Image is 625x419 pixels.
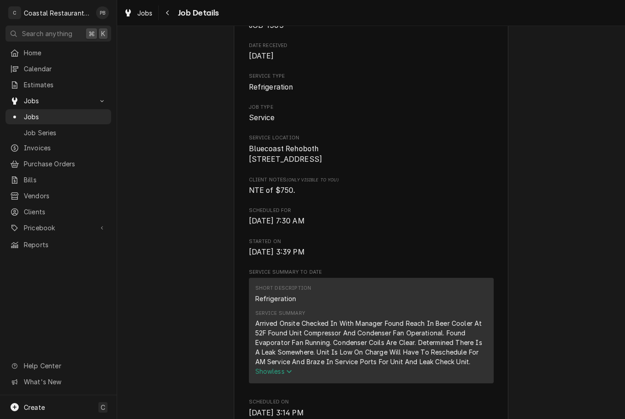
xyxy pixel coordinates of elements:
[249,83,293,91] span: Refrigeration
[249,176,494,184] span: Client Notes
[96,6,109,19] div: Phill Blush's Avatar
[5,358,111,373] a: Go to Help Center
[249,217,305,225] span: [DATE] 7:30 AM
[5,109,111,124] a: Jobs
[255,367,292,375] span: Show less
[249,238,494,245] span: Started On
[249,408,304,417] span: [DATE] 3:14 PM
[249,42,494,62] div: Date Received
[249,21,284,30] span: JOB-1303
[249,134,494,142] span: Service Location
[24,159,107,169] span: Purchase Orders
[5,374,111,389] a: Go to What's New
[24,240,107,249] span: Reports
[175,7,219,19] span: Job Details
[249,185,494,196] span: [object Object]
[249,42,494,49] span: Date Received
[120,5,156,21] a: Jobs
[5,188,111,203] a: Vendors
[249,398,494,406] span: Scheduled On
[255,318,487,366] div: Arrived Onsite Checked In With Manager Found Reach In Beer Cooler At 52F Found Unit Compressor An...
[88,29,95,38] span: ⌘
[249,248,305,256] span: [DATE] 3:39 PM
[249,186,296,195] span: NTE of $750.
[24,80,107,90] span: Estimates
[255,310,305,317] div: Service Summary
[255,285,312,292] div: Short Description
[5,140,111,155] a: Invoices
[8,6,21,19] div: C
[5,125,111,140] a: Job Series
[249,143,494,165] span: Service Location
[5,45,111,60] a: Home
[24,403,45,411] span: Create
[249,207,494,227] div: Scheduled For
[249,269,494,276] span: Service Summary To Date
[249,104,494,111] span: Job Type
[24,191,107,201] span: Vendors
[255,294,296,303] div: Refrigeration
[249,207,494,214] span: Scheduled For
[249,408,494,419] span: Scheduled On
[24,96,93,106] span: Jobs
[286,177,338,182] span: (Only Visible to You)
[255,366,487,376] button: Showless
[5,237,111,252] a: Reports
[5,26,111,42] button: Search anything⌘K
[101,403,105,412] span: C
[249,112,494,123] span: Job Type
[249,82,494,93] span: Service Type
[5,204,111,219] a: Clients
[5,77,111,92] a: Estimates
[24,64,107,74] span: Calendar
[249,216,494,227] span: Scheduled For
[249,73,494,80] span: Service Type
[249,113,275,122] span: Service
[8,6,21,19] div: Coastal Restaurant Repair's Avatar
[24,175,107,185] span: Bills
[249,52,274,60] span: [DATE]
[22,29,72,38] span: Search anything
[249,51,494,62] span: Date Received
[24,112,107,122] span: Jobs
[249,269,494,387] div: Service Summary To Date
[161,5,175,20] button: Navigate back
[5,156,111,171] a: Purchase Orders
[249,73,494,92] div: Service Type
[24,377,106,387] span: What's New
[5,61,111,76] a: Calendar
[24,48,107,58] span: Home
[24,143,107,153] span: Invoices
[101,29,105,38] span: K
[249,238,494,258] div: Started On
[249,104,494,123] div: Job Type
[249,247,494,258] span: Started On
[5,93,111,108] a: Go to Jobs
[24,207,107,217] span: Clients
[96,6,109,19] div: PB
[249,398,494,418] div: Scheduled On
[24,361,106,371] span: Help Center
[249,176,494,196] div: [object Object]
[5,172,111,187] a: Bills
[249,144,323,164] span: Bluecoast Rehoboth [STREET_ADDRESS]
[249,134,494,165] div: Service Location
[24,8,91,18] div: Coastal Restaurant Repair
[249,278,494,387] div: Service Summary
[5,220,111,235] a: Go to Pricebook
[137,8,153,18] span: Jobs
[24,223,93,233] span: Pricebook
[24,128,107,138] span: Job Series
